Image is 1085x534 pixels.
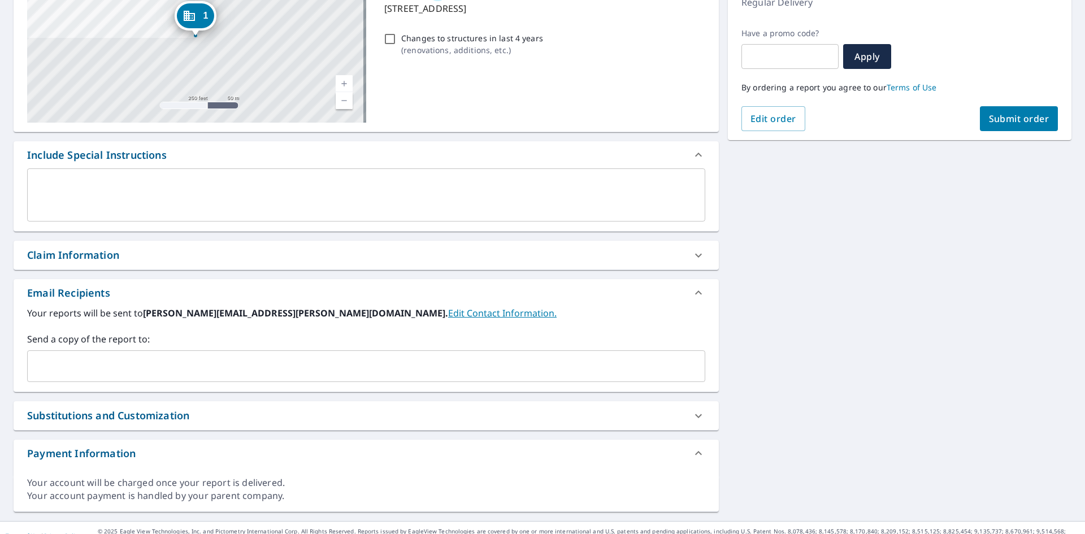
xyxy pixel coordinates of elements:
span: 1 [203,11,208,20]
div: Payment Information [27,446,136,461]
p: ( renovations, additions, etc. ) [401,44,543,56]
p: By ordering a report you agree to our [741,83,1058,93]
a: Terms of Use [887,82,937,93]
span: Submit order [989,112,1049,125]
p: [STREET_ADDRESS] [384,2,701,15]
button: Apply [843,44,891,69]
a: Current Level 17, Zoom Out [336,92,353,109]
div: Your account will be charged once your report is delivered. [27,476,705,489]
div: Claim Information [27,248,119,263]
div: Payment Information [14,440,719,467]
div: Include Special Instructions [27,147,167,163]
div: Substitutions and Customization [14,401,719,430]
button: Submit order [980,106,1058,131]
div: Email Recipients [14,279,719,306]
span: Apply [852,50,882,63]
div: Your account payment is handled by your parent company. [27,489,705,502]
p: Changes to structures in last 4 years [401,32,543,44]
b: [PERSON_NAME][EMAIL_ADDRESS][PERSON_NAME][DOMAIN_NAME]. [143,307,448,319]
label: Your reports will be sent to [27,306,705,320]
div: Include Special Instructions [14,141,719,168]
div: Substitutions and Customization [27,408,189,423]
label: Have a promo code? [741,28,839,38]
div: Dropped pin, building 1, Commercial property, 227 Olympic Valley Rd Olympic Valley, CA 96146 [174,1,216,36]
label: Send a copy of the report to: [27,332,705,346]
div: Claim Information [14,241,719,270]
div: Email Recipients [27,285,110,301]
a: EditContactInfo [448,307,557,319]
span: Edit order [750,112,796,125]
button: Edit order [741,106,805,131]
a: Current Level 17, Zoom In [336,75,353,92]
